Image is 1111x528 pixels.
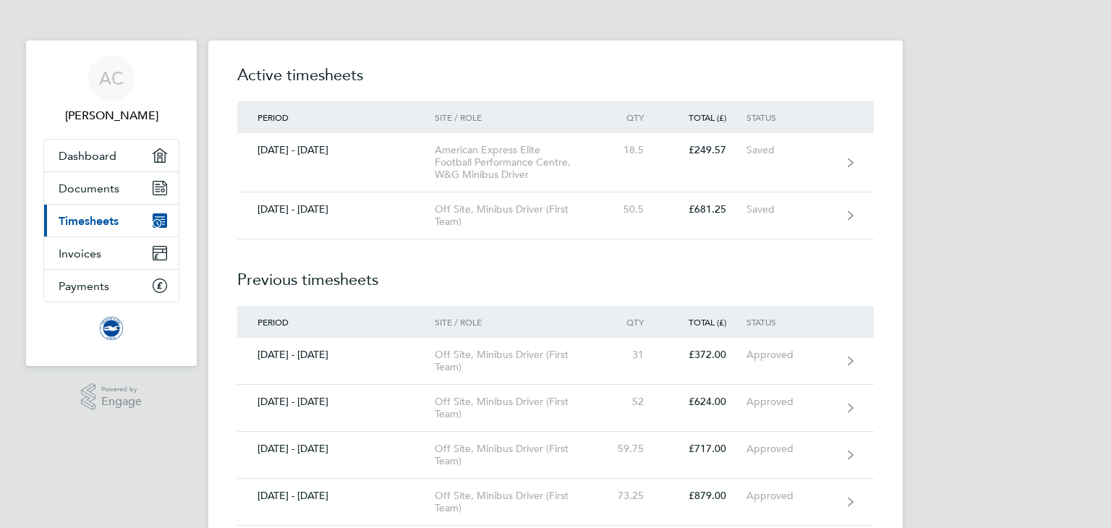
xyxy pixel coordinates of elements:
[664,443,746,455] div: £717.00
[664,112,746,122] div: Total (£)
[746,349,835,361] div: Approved
[746,203,835,216] div: Saved
[600,396,664,408] div: 52
[600,317,664,327] div: Qty
[59,214,119,228] span: Timesheets
[59,247,101,260] span: Invoices
[435,349,600,373] div: Off Site, Minibus Driver (First Team)
[59,279,109,293] span: Payments
[257,111,289,123] span: Period
[257,316,289,328] span: Period
[237,490,435,502] div: [DATE] - [DATE]
[237,385,874,432] a: [DATE] - [DATE]Off Site, Minibus Driver (First Team)52£624.00Approved
[237,432,874,479] a: [DATE] - [DATE]Off Site, Minibus Driver (First Team)59.75£717.00Approved
[44,270,179,302] a: Payments
[237,479,874,526] a: [DATE] - [DATE]Off Site, Minibus Driver (First Team)73.25£879.00Approved
[43,317,179,340] a: Go to home page
[600,490,664,502] div: 73.25
[81,383,142,411] a: Powered byEngage
[746,317,835,327] div: Status
[43,55,179,124] a: AC[PERSON_NAME]
[237,133,874,192] a: [DATE] - [DATE]American Express Elite Football Performance Centre, W&G Minibus Driver18.5£249.57S...
[44,237,179,269] a: Invoices
[237,144,435,156] div: [DATE] - [DATE]
[600,443,664,455] div: 59.75
[435,396,600,420] div: Off Site, Minibus Driver (First Team)
[600,144,664,156] div: 18.5
[237,192,874,239] a: [DATE] - [DATE]Off Site, Minibus Driver (First Team)50.5£681.25Saved
[664,396,746,408] div: £624.00
[237,338,874,385] a: [DATE] - [DATE]Off Site, Minibus Driver (First Team)31£372.00Approved
[435,443,600,467] div: Off Site, Minibus Driver (First Team)
[101,396,142,408] span: Engage
[99,69,124,88] span: AC
[600,112,664,122] div: Qty
[59,182,119,195] span: Documents
[44,140,179,171] a: Dashboard
[44,205,179,237] a: Timesheets
[664,144,746,156] div: £249.57
[746,144,835,156] div: Saved
[237,349,435,361] div: [DATE] - [DATE]
[664,349,746,361] div: £372.00
[664,203,746,216] div: £681.25
[237,64,874,101] h2: Active timesheets
[600,349,664,361] div: 31
[237,203,435,216] div: [DATE] - [DATE]
[100,317,123,340] img: brightonandhovealbion-logo-retina.png
[44,172,179,204] a: Documents
[237,443,435,455] div: [DATE] - [DATE]
[237,239,874,306] h2: Previous timesheets
[101,383,142,396] span: Powered by
[664,317,746,327] div: Total (£)
[435,317,600,327] div: Site / Role
[746,443,835,455] div: Approved
[26,41,197,366] nav: Main navigation
[600,203,664,216] div: 50.5
[746,396,835,408] div: Approved
[435,203,600,228] div: Off Site, Minibus Driver (First Team)
[237,396,435,408] div: [DATE] - [DATE]
[746,490,835,502] div: Approved
[435,144,600,181] div: American Express Elite Football Performance Centre, W&G Minibus Driver
[435,112,600,122] div: Site / Role
[435,490,600,514] div: Off Site, Minibus Driver (First Team)
[664,490,746,502] div: £879.00
[746,112,835,122] div: Status
[59,149,116,163] span: Dashboard
[43,107,179,124] span: Andrew Cashman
